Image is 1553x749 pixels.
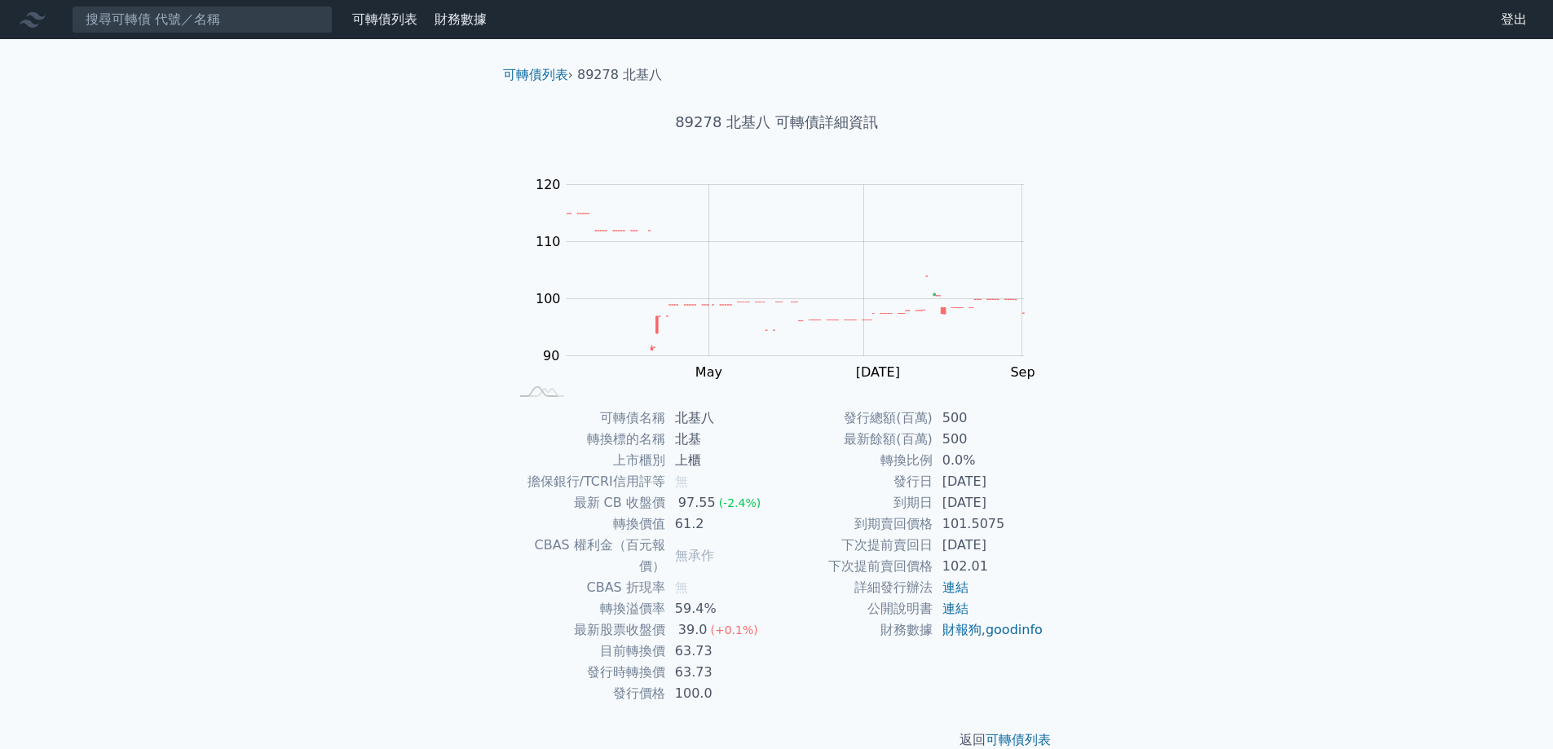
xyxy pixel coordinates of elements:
td: 61.2 [665,513,777,535]
tspan: May [695,364,722,380]
td: 詳細發行辦法 [777,577,933,598]
td: 財務數據 [777,619,933,641]
td: 63.73 [665,641,777,662]
a: 可轉債列表 [986,732,1051,747]
a: 可轉債列表 [352,11,417,27]
tspan: [DATE] [856,364,900,380]
tspan: 90 [543,348,559,363]
span: 無 [675,474,688,489]
td: [DATE] [933,492,1044,513]
td: 轉換溢價率 [510,598,665,619]
td: 最新股票收盤價 [510,619,665,641]
td: 公開說明書 [777,598,933,619]
a: 連結 [942,579,968,595]
td: 下次提前賣回價格 [777,556,933,577]
input: 搜尋可轉債 代號／名稱 [72,6,333,33]
a: 財務數據 [435,11,487,27]
td: 59.4% [665,598,777,619]
li: › [503,65,573,85]
a: 連結 [942,601,968,616]
td: 北基八 [665,408,777,429]
h1: 89278 北基八 可轉債詳細資訊 [490,111,1064,134]
td: 擔保銀行/TCRI信用評等 [510,471,665,492]
td: 發行日 [777,471,933,492]
a: 登出 [1488,7,1540,33]
span: (-2.4%) [719,496,761,509]
td: 轉換標的名稱 [510,429,665,450]
span: (+0.1%) [710,623,757,637]
td: 到期賣回價格 [777,513,933,535]
td: 上市櫃別 [510,450,665,471]
td: 轉換價值 [510,513,665,535]
tspan: Sep [1010,364,1035,380]
tspan: 110 [536,234,561,249]
li: 89278 北基八 [577,65,662,85]
td: 101.5075 [933,513,1044,535]
td: 500 [933,429,1044,450]
td: 目前轉換價 [510,641,665,662]
td: 到期日 [777,492,933,513]
td: 下次提前賣回日 [777,535,933,556]
td: 最新餘額(百萬) [777,429,933,450]
tspan: 120 [536,177,561,192]
td: CBAS 折現率 [510,577,665,598]
td: 上櫃 [665,450,777,471]
td: 0.0% [933,450,1044,471]
div: 39.0 [675,619,711,641]
td: 發行價格 [510,683,665,704]
td: [DATE] [933,471,1044,492]
td: 可轉債名稱 [510,408,665,429]
g: Chart [527,177,1049,413]
g: Series [567,214,1024,350]
td: CBAS 權利金（百元報價） [510,535,665,577]
td: , [933,619,1044,641]
td: 100.0 [665,683,777,704]
td: 500 [933,408,1044,429]
td: 最新 CB 收盤價 [510,492,665,513]
span: 無承作 [675,548,714,563]
span: 無 [675,579,688,595]
td: [DATE] [933,535,1044,556]
a: goodinfo [986,622,1043,637]
a: 財報狗 [942,622,982,637]
tspan: 100 [536,291,561,306]
td: 發行總額(百萬) [777,408,933,429]
td: 63.73 [665,662,777,683]
td: 北基 [665,429,777,450]
a: 可轉債列表 [503,67,568,82]
td: 102.01 [933,556,1044,577]
td: 轉換比例 [777,450,933,471]
div: 97.55 [675,492,719,513]
td: 發行時轉換價 [510,662,665,683]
